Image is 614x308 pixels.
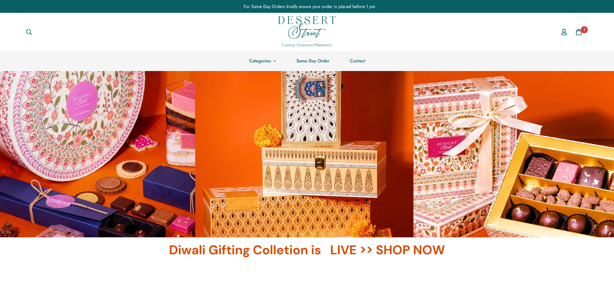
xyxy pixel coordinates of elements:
a: Account [557,23,571,41]
img: Dessert Street [278,16,336,47]
button: Search [21,25,37,39]
a: Contact [340,51,375,71]
a: Same Day Order [286,51,340,71]
a: 1 [571,25,586,39]
a: Categories [239,51,286,71]
button: Next [588,154,614,179]
a: Dessert Street [278,13,336,51]
span: 1 [581,26,588,33]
